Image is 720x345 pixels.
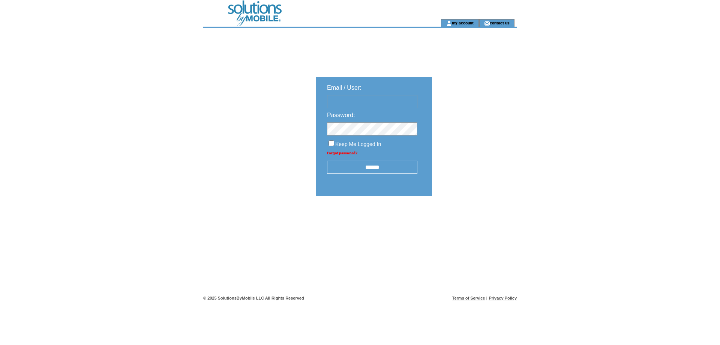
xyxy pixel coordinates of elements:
img: account_icon.gif;jsessionid=F094A75216F261B58964219AA73CBE3B [446,20,452,26]
a: Forgot password? [327,151,357,155]
span: | [486,296,487,300]
a: my account [452,20,474,25]
span: © 2025 SolutionsByMobile LLC All Rights Reserved [203,296,304,300]
a: contact us [490,20,510,25]
a: Terms of Service [452,296,485,300]
span: Email / User: [327,84,361,91]
img: contact_us_icon.gif;jsessionid=F094A75216F261B58964219AA73CBE3B [484,20,490,26]
span: Keep Me Logged In [335,141,381,147]
span: Password: [327,112,355,118]
a: Privacy Policy [489,296,517,300]
img: transparent.png;jsessionid=F094A75216F261B58964219AA73CBE3B [454,215,491,224]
